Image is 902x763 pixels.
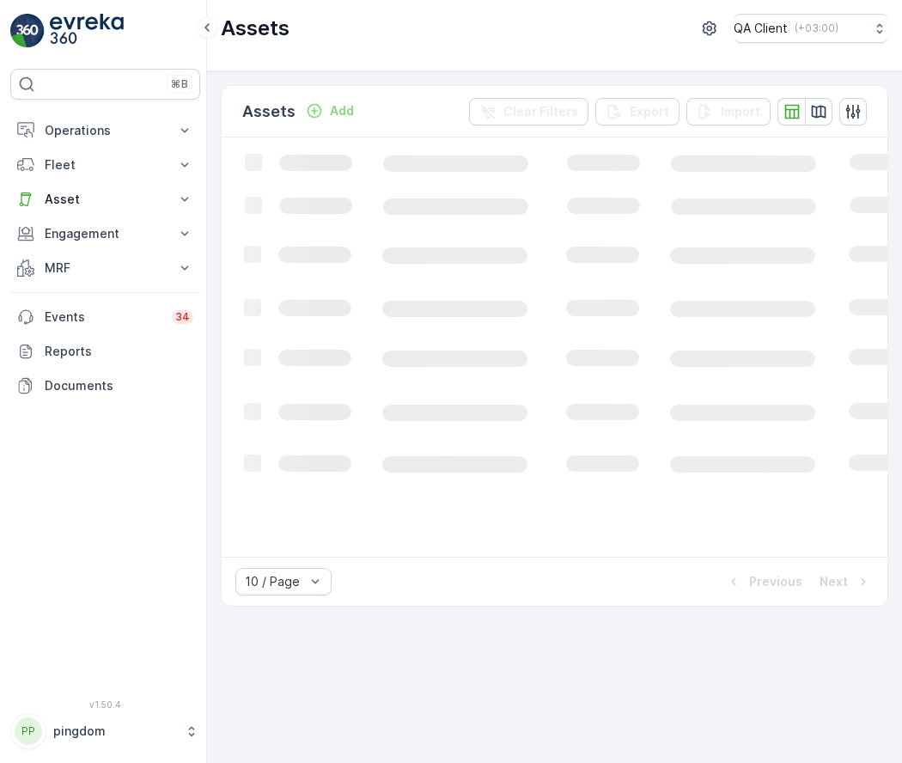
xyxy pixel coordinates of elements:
[734,14,888,43] button: QA Client(+03:00)
[45,308,162,326] p: Events
[45,122,166,139] p: Operations
[686,98,771,125] button: Import
[10,113,200,148] button: Operations
[175,310,190,324] p: 34
[45,156,166,174] p: Fleet
[595,98,680,125] button: Export
[795,21,838,35] p: ( +03:00 )
[45,191,166,208] p: Asset
[330,102,354,119] p: Add
[749,573,802,590] p: Previous
[10,713,200,749] button: PPpingdom
[10,699,200,710] span: v 1.50.4
[45,343,193,360] p: Reports
[242,100,296,124] p: Assets
[171,77,188,91] p: ⌘B
[10,334,200,369] a: Reports
[469,98,588,125] button: Clear Filters
[45,225,166,242] p: Engagement
[723,571,804,592] button: Previous
[503,103,578,120] p: Clear Filters
[10,300,200,334] a: Events34
[820,573,848,590] p: Next
[10,182,200,217] button: Asset
[45,377,193,394] p: Documents
[299,101,361,121] button: Add
[50,14,124,48] img: logo_light-DOdMpM7g.png
[221,15,289,42] p: Assets
[10,148,200,182] button: Fleet
[53,723,176,740] p: pingdom
[734,20,788,37] p: QA Client
[630,103,669,120] p: Export
[721,103,760,120] p: Import
[15,717,42,745] div: PP
[10,251,200,285] button: MRF
[10,14,45,48] img: logo
[818,571,874,592] button: Next
[45,259,166,277] p: MRF
[10,217,200,251] button: Engagement
[10,369,200,403] a: Documents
